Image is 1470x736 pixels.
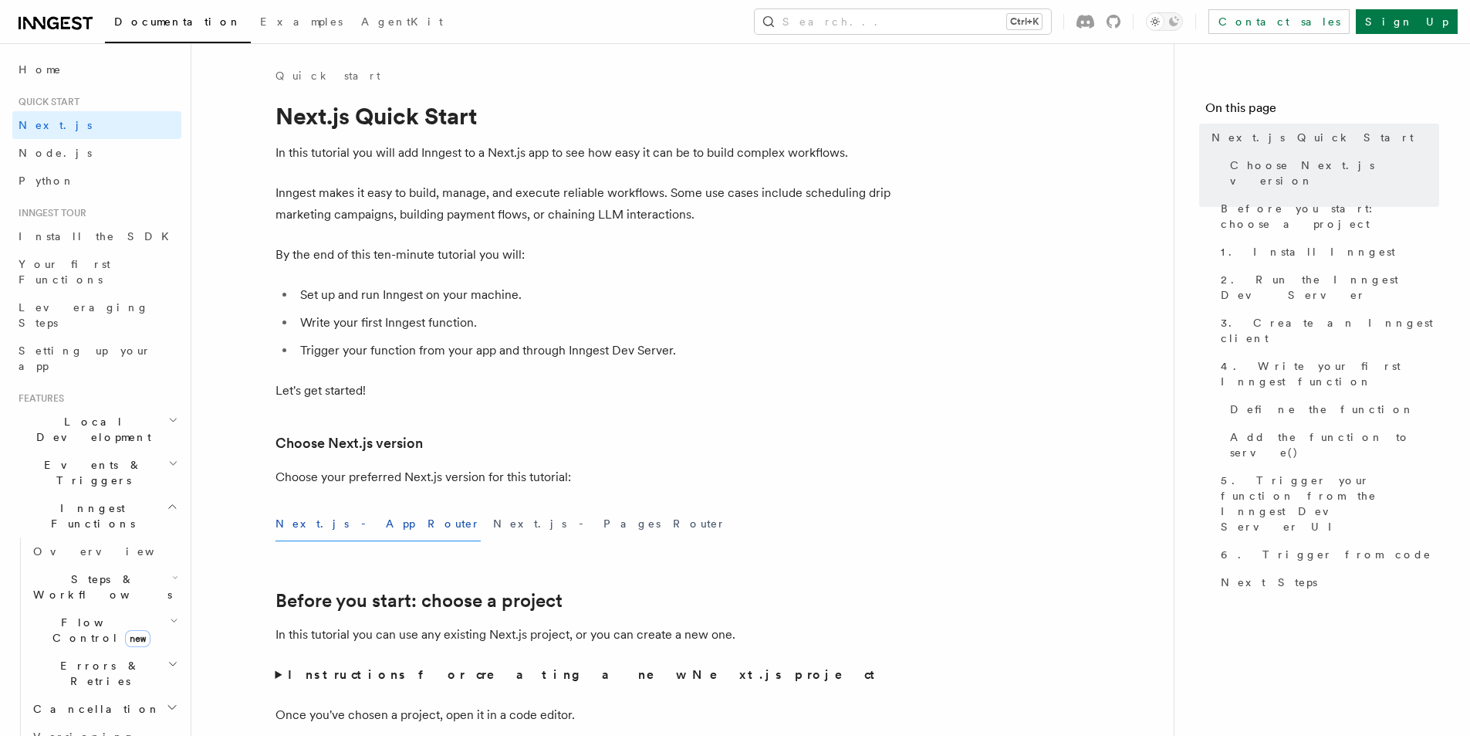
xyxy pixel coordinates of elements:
span: AgentKit [361,15,443,28]
span: Inngest tour [12,207,86,219]
strong: Instructions for creating a new Next.js project [288,667,881,682]
a: Node.js [12,139,181,167]
span: Home [19,62,62,77]
a: Contact sales [1208,9,1350,34]
span: Next.js [19,119,92,131]
span: Inngest Functions [12,500,167,531]
a: Sign Up [1356,9,1458,34]
a: Before you start: choose a project [275,590,563,612]
button: Next.js - App Router [275,507,481,541]
a: Install the SDK [12,222,181,250]
span: Setting up your app [19,344,151,372]
span: Flow Control [27,615,170,646]
span: Add the function to serve() [1230,429,1439,460]
p: Choose your preferred Next.js version for this tutorial: [275,466,893,488]
a: Home [12,56,181,83]
a: 6. Trigger from code [1215,541,1439,568]
span: Overview [33,545,192,558]
button: Flow Controlnew [27,609,181,652]
a: Setting up your app [12,337,181,380]
a: 4. Write your first Inngest function [1215,352,1439,395]
span: 3. Create an Inngest client [1221,315,1439,346]
p: Once you've chosen a project, open it in a code editor. [275,704,893,726]
p: Inngest makes it easy to build, manage, and execute reliable workflows. Some use cases include sc... [275,182,893,226]
a: Choose Next.js version [1224,151,1439,195]
span: 4. Write your first Inngest function [1221,358,1439,389]
a: Examples [251,5,352,42]
span: Next Steps [1221,575,1317,590]
span: Define the function [1230,402,1414,417]
a: 5. Trigger your function from the Inngest Dev Server UI [1215,466,1439,541]
a: Define the function [1224,395,1439,423]
span: Before you start: choose a project [1221,201,1439,232]
button: Local Development [12,408,181,451]
a: Quick start [275,68,380,83]
span: Cancellation [27,701,161,717]
button: Events & Triggers [12,451,181,494]
a: Next.js Quick Start [1205,124,1439,151]
span: Steps & Workflows [27,572,172,602]
a: Leveraging Steps [12,293,181,337]
span: Events & Triggers [12,457,168,488]
h1: Next.js Quick Start [275,102,893,130]
p: In this tutorial you will add Inngest to a Next.js app to see how easy it can be to build complex... [275,142,893,164]
kbd: Ctrl+K [1007,14,1042,29]
li: Trigger your function from your app and through Inngest Dev Server. [296,340,893,361]
span: Next.js Quick Start [1211,130,1414,145]
span: Features [12,392,64,405]
span: Python [19,175,75,187]
span: Local Development [12,414,168,445]
span: Node.js [19,147,92,159]
a: Python [12,167,181,195]
button: Cancellation [27,695,181,723]
a: Overview [27,538,181,565]
span: Examples [260,15,343,28]
button: Inngest Functions [12,494,181,538]
span: 1. Install Inngest [1221,244,1395,259]
a: Next.js [12,111,181,139]
a: 2. Run the Inngest Dev Server [1215,266,1439,309]
span: 6. Trigger from code [1221,547,1431,562]
span: Choose Next.js version [1230,158,1439,188]
p: Let's get started! [275,380,893,402]
span: Your first Functions [19,258,110,286]
a: Before you start: choose a project [1215,195,1439,238]
button: Search...Ctrl+K [755,9,1051,34]
a: Add the function to serve() [1224,423,1439,466]
a: 1. Install Inngest [1215,238,1439,266]
span: Quick start [12,96,79,108]
a: Documentation [105,5,251,43]
span: new [125,630,150,647]
a: Choose Next.js version [275,432,423,454]
li: Set up and run Inngest on your machine. [296,284,893,306]
a: Your first Functions [12,250,181,293]
button: Toggle dark mode [1146,12,1183,31]
button: Next.js - Pages Router [493,507,726,541]
span: Errors & Retries [27,658,167,689]
p: In this tutorial you can use any existing Next.js project, or you can create a new one. [275,624,893,646]
a: Next Steps [1215,568,1439,596]
summary: Instructions for creating a new Next.js project [275,664,893,686]
button: Errors & Retries [27,652,181,695]
p: By the end of this ten-minute tutorial you will: [275,244,893,266]
li: Write your first Inngest function. [296,312,893,334]
span: Install the SDK [19,230,178,243]
a: AgentKit [352,5,452,42]
span: 5. Trigger your function from the Inngest Dev Server UI [1221,473,1439,534]
a: 3. Create an Inngest client [1215,309,1439,352]
span: Documentation [114,15,242,28]
span: Leveraging Steps [19,301,149,329]
h4: On this page [1205,99,1439,124]
span: 2. Run the Inngest Dev Server [1221,272,1439,303]
button: Steps & Workflows [27,565,181,609]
